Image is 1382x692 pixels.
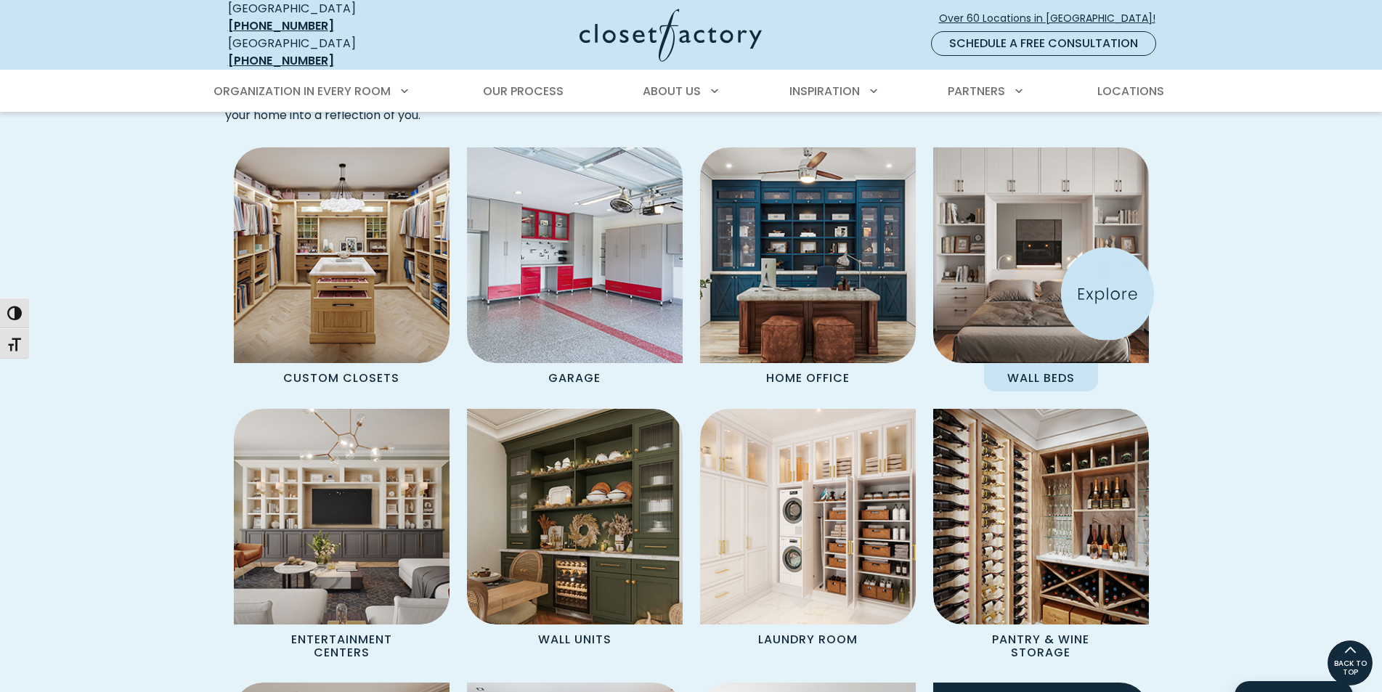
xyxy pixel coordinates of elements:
p: Custom Closets [260,363,423,391]
a: Wall unit Wall Units [467,409,683,666]
a: Schedule a Free Consultation [931,31,1156,56]
p: Pantry & Wine Storage [954,624,1127,666]
img: Garage Cabinets [467,147,683,363]
p: Wall Units [515,624,635,652]
a: [PHONE_NUMBER] [228,52,334,69]
p: Wall Beds [984,363,1098,391]
a: Custom Pantry Pantry & Wine Storage [933,409,1149,666]
a: Custom Closet with island Custom Closets [234,147,450,391]
img: Wall Bed [922,137,1160,374]
p: Entertainment Centers [255,624,428,666]
a: Entertainment Center Entertainment Centers [234,409,450,666]
img: Home Office featuring desk and custom cabinetry [700,147,916,363]
a: Custom Laundry Room Laundry Room [700,409,916,666]
span: Inspiration [789,83,860,99]
a: [PHONE_NUMBER] [228,17,334,34]
a: Home Office featuring desk and custom cabinetry Home Office [700,147,916,391]
span: Over 60 Locations in [GEOGRAPHIC_DATA]! [939,11,1167,26]
img: Closet Factory Logo [580,9,762,62]
span: BACK TO TOP [1328,659,1373,677]
span: Our Process [483,83,564,99]
p: Garage [525,363,624,391]
div: [GEOGRAPHIC_DATA] [228,35,439,70]
nav: Primary Menu [203,71,1179,112]
a: Over 60 Locations in [GEOGRAPHIC_DATA]! [938,6,1168,31]
img: Wall unit [467,409,683,624]
span: Organization in Every Room [214,83,391,99]
a: Wall Bed Wall Beds [933,147,1149,391]
img: Custom Laundry Room [700,409,916,624]
p: Laundry Room [735,624,881,652]
p: Home Office [743,363,873,391]
span: Locations [1097,83,1164,99]
span: Partners [948,83,1005,99]
img: Custom Pantry [933,409,1149,624]
a: BACK TO TOP [1327,640,1373,686]
span: About Us [643,83,701,99]
img: Entertainment Center [234,409,450,624]
a: Garage Cabinets Garage [467,147,683,391]
img: Custom Closet with island [234,147,450,363]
